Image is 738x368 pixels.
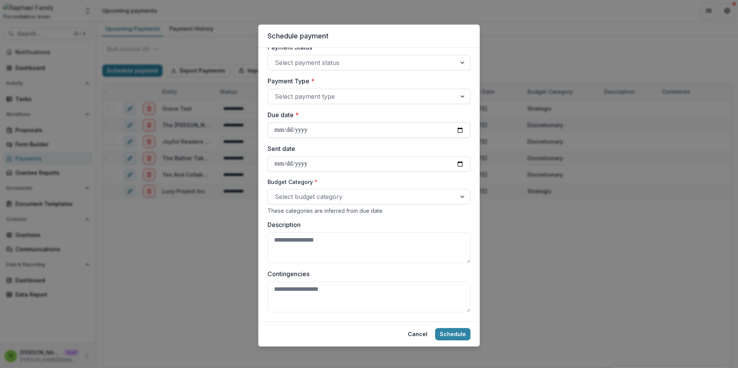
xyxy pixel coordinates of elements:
label: Payment Type [268,76,466,86]
div: These categories are inferred from due date [268,207,470,214]
label: Contingencies [268,269,466,278]
label: Description [268,220,466,229]
button: Cancel [403,328,432,340]
header: Schedule payment [258,25,480,48]
button: Schedule [435,328,470,340]
label: Sent date [268,144,466,153]
label: Budget Category [268,178,466,186]
label: Due date [268,110,466,119]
